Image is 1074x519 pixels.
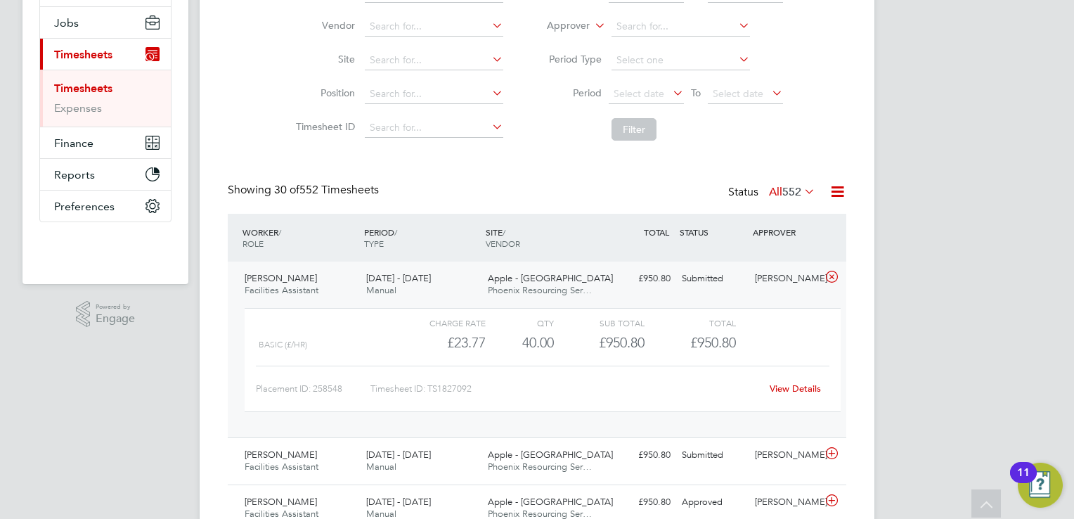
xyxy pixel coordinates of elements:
div: Total [645,314,735,331]
span: 30 of [274,183,299,197]
div: £23.77 [395,331,486,354]
span: Powered by [96,301,135,313]
button: Reports [40,159,171,190]
label: Period [538,86,602,99]
span: Basic (£/HR) [259,340,307,350]
span: [PERSON_NAME] [245,496,317,508]
span: Phoenix Resourcing Ser… [488,284,592,296]
a: View Details [770,383,821,395]
label: Vendor [292,19,355,32]
button: Filter [612,118,656,141]
span: Finance [54,136,93,150]
div: [PERSON_NAME] [749,491,822,514]
div: QTY [486,314,554,331]
a: Timesheets [54,82,112,95]
button: Open Resource Center, 11 new notifications [1018,463,1063,508]
span: Phoenix Resourcing Ser… [488,461,592,473]
label: Timesheet ID [292,120,355,133]
span: Jobs [54,16,79,30]
span: TYPE [364,238,384,249]
div: Placement ID: 258548 [256,378,370,400]
div: SITE [482,219,604,256]
span: VENDOR [486,238,520,249]
span: Apple - [GEOGRAPHIC_DATA] [488,496,613,508]
span: [DATE] - [DATE] [366,272,431,284]
div: £950.80 [603,491,676,514]
button: Timesheets [40,39,171,70]
label: Position [292,86,355,99]
input: Search for... [365,17,503,37]
a: Go to home page [39,236,172,259]
label: Period Type [538,53,602,65]
span: To [687,84,705,102]
span: Facilities Assistant [245,284,318,296]
div: Approved [676,491,749,514]
div: Showing [228,183,382,198]
div: [PERSON_NAME] [749,267,822,290]
div: PERIOD [361,219,482,256]
label: Approver [526,19,590,33]
div: 11 [1017,473,1030,491]
div: £950.80 [554,331,645,354]
button: Finance [40,127,171,158]
input: Search for... [365,51,503,70]
span: Apple - [GEOGRAPHIC_DATA] [488,449,613,461]
div: APPROVER [749,219,822,245]
div: [PERSON_NAME] [749,444,822,467]
button: Preferences [40,191,171,222]
div: Charge rate [395,314,486,331]
span: Apple - [GEOGRAPHIC_DATA] [488,272,613,284]
div: 40.00 [486,331,554,354]
div: £950.80 [603,267,676,290]
span: [DATE] - [DATE] [366,496,431,508]
div: Timesheet ID: TS1827092 [370,378,761,400]
div: Timesheets [40,70,171,127]
img: fastbook-logo-retina.png [40,236,172,259]
a: Powered byEngage [76,301,136,328]
span: Select date [614,87,664,100]
input: Search for... [365,118,503,138]
input: Search for... [365,84,503,104]
span: £950.80 [690,334,736,351]
div: Submitted [676,267,749,290]
label: Site [292,53,355,65]
button: Jobs [40,7,171,38]
span: / [394,226,397,238]
div: Status [728,183,818,203]
span: [PERSON_NAME] [245,272,317,284]
span: Engage [96,313,135,325]
span: / [278,226,281,238]
span: 552 Timesheets [274,183,379,197]
a: Expenses [54,101,102,115]
label: All [769,185,815,199]
span: Preferences [54,200,115,213]
input: Select one [612,51,750,70]
input: Search for... [612,17,750,37]
div: £950.80 [603,444,676,467]
span: [DATE] - [DATE] [366,449,431,461]
div: Sub Total [554,314,645,331]
span: ROLE [242,238,264,249]
span: 552 [782,185,801,199]
span: Timesheets [54,48,112,61]
div: WORKER [239,219,361,256]
span: Facilities Assistant [245,461,318,473]
span: Select date [713,87,763,100]
span: Manual [366,461,396,473]
span: Manual [366,284,396,296]
div: Submitted [676,444,749,467]
span: / [503,226,505,238]
span: Reports [54,168,95,181]
span: TOTAL [644,226,669,238]
span: [PERSON_NAME] [245,449,317,461]
div: STATUS [676,219,749,245]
